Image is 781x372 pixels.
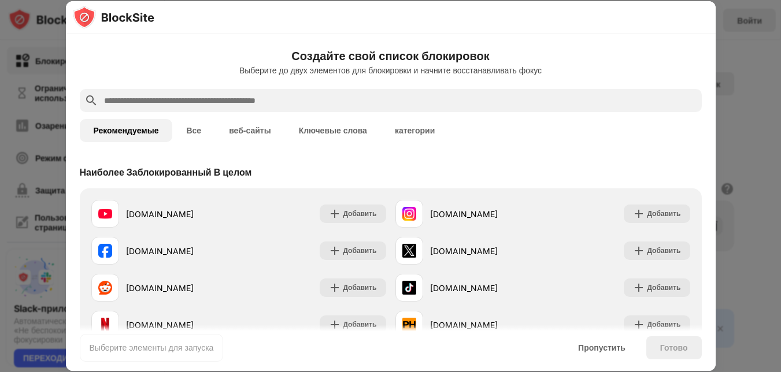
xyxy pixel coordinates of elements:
ya-tr-span: Добавить [343,320,376,329]
ya-tr-span: [DOMAIN_NAME] [126,246,194,256]
ya-tr-span: веб-сайты [229,126,271,135]
ya-tr-span: [DOMAIN_NAME] [126,283,194,293]
ya-tr-span: Выберите до двух элементов для блокировки и начните восстанавливать фокус [239,65,542,75]
ya-tr-span: Добавить [343,283,376,292]
ya-tr-span: [DOMAIN_NAME] [430,283,498,293]
img: favicons [402,207,416,221]
img: search.svg [84,94,98,107]
button: веб-сайты [215,119,285,142]
ya-tr-span: Добавить [343,209,376,218]
ya-tr-span: Ключевые слова [299,126,367,135]
img: favicons [98,281,112,295]
img: logo-blocksite.svg [73,6,154,29]
ya-tr-span: Наиболее Заблокированный В целом [80,166,252,178]
button: Рекомендуемые [80,119,173,142]
img: favicons [402,281,416,295]
img: favicons [402,244,416,258]
ya-tr-span: Создайте свой список блокировок [291,49,489,63]
ya-tr-span: Выберите элементы для запуска [90,343,214,352]
button: Ключевые слова [285,119,381,142]
img: favicons [98,318,112,332]
ya-tr-span: Добавить [343,246,376,255]
button: Все [172,119,215,142]
img: favicons [98,244,112,258]
ya-tr-span: категории [395,126,435,135]
ya-tr-span: Пропустить [578,343,625,352]
ya-tr-span: Рекомендуемые [94,126,159,135]
ya-tr-span: Добавить [647,246,680,255]
ya-tr-span: Все [186,126,201,135]
img: favicons [402,318,416,332]
ya-tr-span: [DOMAIN_NAME] [430,209,498,219]
ya-tr-span: Готово [660,343,688,352]
button: категории [381,119,449,142]
ya-tr-span: [DOMAIN_NAME] [126,320,194,330]
ya-tr-span: Добавить [647,283,680,292]
img: favicons [98,207,112,221]
ya-tr-span: [DOMAIN_NAME] [126,209,194,219]
ya-tr-span: [DOMAIN_NAME] [430,320,498,330]
ya-tr-span: [DOMAIN_NAME] [430,246,498,256]
ya-tr-span: Добавить [647,320,680,329]
ya-tr-span: Добавить [647,209,680,218]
